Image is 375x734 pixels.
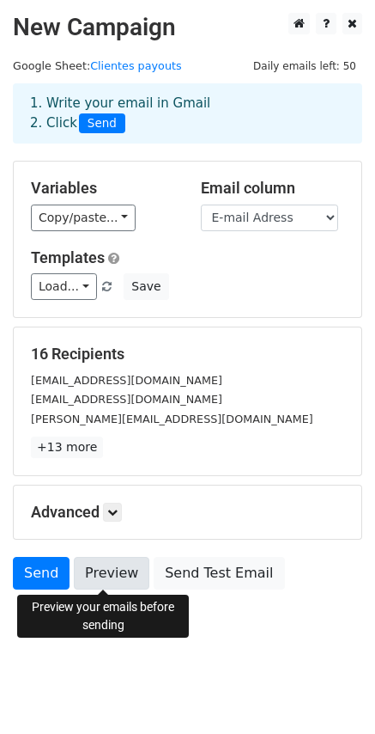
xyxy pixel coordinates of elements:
small: [PERSON_NAME][EMAIL_ADDRESS][DOMAIN_NAME] [31,413,313,425]
small: Google Sheet: [13,59,182,72]
a: Send [13,557,70,590]
a: Templates [31,248,105,266]
a: Daily emails left: 50 [247,59,362,72]
a: Preview [74,557,149,590]
span: Daily emails left: 50 [247,57,362,76]
h2: New Campaign [13,13,362,42]
small: [EMAIL_ADDRESS][DOMAIN_NAME] [31,374,222,387]
div: Widget de chat [289,651,375,734]
a: Clientes payouts [90,59,181,72]
a: Send Test Email [154,557,284,590]
iframe: Chat Widget [289,651,375,734]
h5: Email column [201,179,345,198]
div: Preview your emails before sending [17,595,189,638]
div: 1. Write your email in Gmail 2. Click [17,94,358,133]
a: Copy/paste... [31,205,136,231]
h5: Advanced [31,503,344,522]
span: Send [79,113,125,134]
a: +13 more [31,437,103,458]
h5: 16 Recipients [31,345,344,364]
small: [EMAIL_ADDRESS][DOMAIN_NAME] [31,393,222,406]
a: Load... [31,273,97,300]
h5: Variables [31,179,175,198]
button: Save [124,273,168,300]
